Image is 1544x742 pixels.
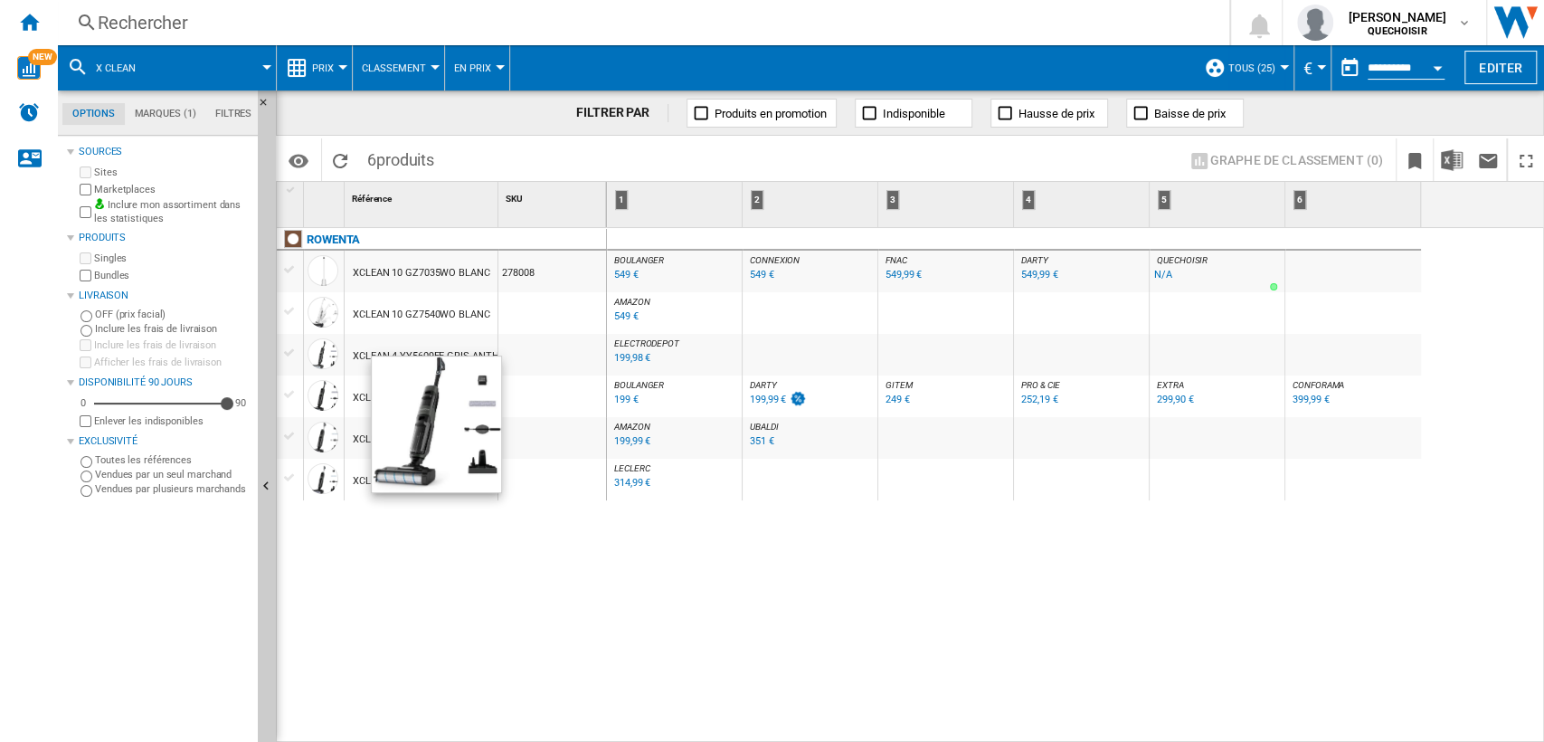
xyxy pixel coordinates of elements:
[94,166,251,179] label: Sites
[1228,45,1284,90] button: TOUS (25)
[886,190,899,210] div: 3
[80,357,91,368] input: Afficher les frais de livraison
[1293,380,1344,390] span: CONFORAMA
[80,201,91,224] input: Inclure mon assortiment dans les statistiques
[1228,62,1275,74] span: TOUS (25)
[883,107,945,120] span: Indisponible
[372,357,501,492] img: 3221616130012_h_f_l_0
[1421,49,1454,81] button: Open calendar
[80,184,91,195] input: Marketplaces
[506,194,523,204] span: SKU
[94,269,251,282] label: Bundles
[614,352,650,364] div: 199,98 €
[96,45,154,90] button: x clean
[353,294,490,336] div: XCLEAN 10 GZ7540WO BLANC
[80,339,91,351] input: Inclure les frais de livraison
[1183,144,1388,176] button: Graphe de classement (0)
[1289,182,1421,227] div: 6
[615,190,628,210] div: 1
[94,356,251,369] label: Afficher les frais de livraison
[79,434,251,449] div: Exclusivité
[1290,391,1329,409] div: Mise à jour : vendredi 3 octobre 2025 06:52
[750,380,777,390] span: DARTY
[1331,50,1368,86] button: md-calendar
[1293,190,1306,210] div: 6
[312,62,334,74] span: Prix
[62,103,125,125] md-tab-item: Options
[95,308,251,321] label: OFF (prix facial)
[886,380,913,390] span: GITEM
[886,269,922,281] div: 549,99 €
[1018,391,1057,409] div: Mise à jour : vendredi 3 octobre 2025 10:31
[348,182,497,210] div: Sort None
[611,255,738,297] div: BOULANGER 549 €
[352,194,392,204] span: Référence
[611,308,639,326] div: Mise à jour : vendredi 3 octobre 2025 03:29
[376,150,434,169] span: produits
[1289,380,1417,422] div: CONFORAMA 399,99 €
[353,419,474,461] div: XCLEAN4 GZ5037WO NOIR
[614,338,679,348] span: ELECTRODEPOT
[746,380,874,422] div: DARTY 199,99 €
[1441,149,1463,171] img: excel-24x24.png
[98,10,1182,35] div: Rechercher
[1204,45,1284,90] div: TOUS (25)
[1153,255,1281,297] div: QUECHOISIR N/A
[81,485,92,497] input: Vendues par plusieurs marchands
[94,183,251,196] label: Marketplaces
[95,482,251,496] label: Vendues par plusieurs marchands
[750,435,774,447] div: 351 €
[95,322,251,336] label: Inclure les frais de livraison
[125,103,205,125] md-tab-item: Marques (1)
[611,338,738,380] div: ELECTRODEPOT 199,98 €
[611,474,650,492] div: Mise à jour : vendredi 3 octobre 2025 03:19
[1303,45,1321,90] button: €
[611,182,742,227] div: 1
[362,45,435,90] div: Classement
[286,45,343,90] div: Prix
[1022,190,1035,210] div: 4
[1348,8,1446,26] span: [PERSON_NAME]
[95,468,251,481] label: Vendues par un seul marchand
[79,376,251,390] div: Disponibilité 90 Jours
[611,391,639,409] div: Mise à jour : vendredi 3 octobre 2025 02:33
[94,395,227,413] md-slider: Disponibilité
[94,198,251,226] label: Inclure mon assortiment dans les statistiques
[1021,255,1048,265] span: DARTY
[611,422,738,463] div: AMAZON 199,99 €
[80,166,91,178] input: Sites
[746,422,874,463] div: UBALDI 351 €
[1018,107,1094,120] span: Hausse de prix
[687,99,837,128] button: Produits en promotion
[746,182,877,227] div: 2
[1470,138,1506,181] button: Envoyer ce rapport par email
[358,138,443,176] span: 6
[308,182,344,210] div: Sort None
[750,394,786,405] div: 199,99 €
[1176,138,1397,182] div: Sélectionnez 1 à 3 sites en cliquant sur les cellules afin d'afficher un graphe de classement
[882,380,1009,422] div: GITEM 249 €
[886,394,910,405] div: 249 €
[1018,255,1145,297] div: DARTY 549,99 €
[76,396,90,410] div: 0
[1154,107,1226,120] span: Baisse de prix
[614,422,649,432] span: AMAZON
[348,182,497,210] div: Référence Sort None
[883,266,922,284] div: Mise à jour : jeudi 2 octobre 2025 17:49
[81,456,92,468] input: Toutes les références
[611,380,738,422] div: BOULANGER 199 €
[1297,5,1333,41] img: profile.jpg
[614,255,664,265] span: BOULANGER
[990,99,1108,128] button: Hausse de prix
[80,270,91,281] input: Bundles
[1021,269,1057,281] div: 549,99 €
[258,90,279,123] button: Masquer
[611,266,639,284] div: Mise à jour : vendredi 3 octobre 2025 02:33
[353,252,490,294] div: XCLEAN 10 GZ7035WO BLANC
[79,231,251,245] div: Produits
[747,391,807,409] div: Mise à jour : vendredi 3 octobre 2025 04:17
[95,453,251,467] label: Toutes les références
[280,144,317,176] button: Options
